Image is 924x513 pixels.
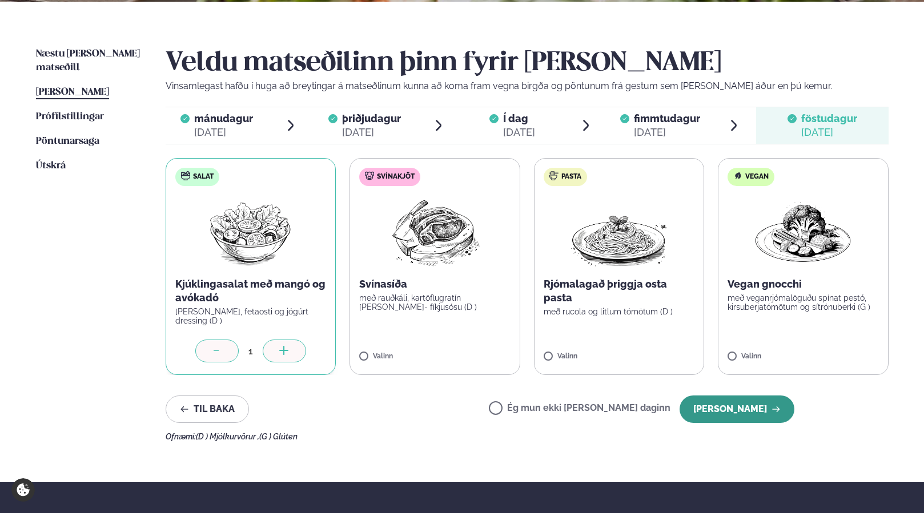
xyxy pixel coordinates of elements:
[544,307,695,316] p: með rucola og litlum tómötum (D )
[36,47,143,75] a: Næstu [PERSON_NAME] matseðill
[569,195,669,268] img: Spagetti.png
[36,86,109,99] a: [PERSON_NAME]
[36,112,104,122] span: Prófílstillingar
[561,172,581,181] span: Pasta
[359,293,511,312] p: með rauðkáli, kartöflugratín [PERSON_NAME]- fíkjusósu (D )
[36,159,66,173] a: Útskrá
[166,79,889,93] p: Vinsamlegast hafðu í huga að breytingar á matseðlinum kunna að koma fram vegna birgða og pöntunum...
[166,432,889,441] div: Ofnæmi:
[342,112,401,124] span: þriðjudagur
[194,112,253,124] span: mánudagur
[200,195,301,268] img: Salad.png
[193,172,214,181] span: Salat
[259,432,298,441] span: (G ) Glúten
[342,126,401,139] div: [DATE]
[194,126,253,139] div: [DATE]
[634,126,700,139] div: [DATE]
[359,277,511,291] p: Svínasíða
[753,195,853,268] img: Vegan.png
[634,112,700,124] span: fimmtudagur
[239,345,263,358] div: 1
[36,49,140,72] span: Næstu [PERSON_NAME] matseðill
[384,195,485,268] img: Pork-Meat.png
[175,277,327,305] p: Kjúklingasalat með mangó og avókadó
[745,172,769,181] span: Vegan
[544,277,695,305] p: Rjómalagað þriggja osta pasta
[36,110,104,124] a: Prófílstillingar
[503,126,535,139] div: [DATE]
[196,432,259,441] span: (D ) Mjólkurvörur ,
[365,171,374,180] img: pork.svg
[549,171,559,180] img: pasta.svg
[728,293,879,312] p: með veganrjómalöguðu spínat pestó, kirsuberjatómötum og sítrónuberki (G )
[733,171,742,180] img: Vegan.svg
[36,135,99,148] a: Pöntunarsaga
[175,307,327,325] p: [PERSON_NAME], fetaosti og jógúrt dressing (D )
[166,395,249,423] button: Til baka
[503,112,535,126] span: Í dag
[36,161,66,171] span: Útskrá
[728,277,879,291] p: Vegan gnocchi
[181,171,190,180] img: salad.svg
[680,395,794,423] button: [PERSON_NAME]
[166,47,889,79] h2: Veldu matseðilinn þinn fyrir [PERSON_NAME]
[11,478,35,502] a: Cookie settings
[377,172,415,181] span: Svínakjöt
[801,126,857,139] div: [DATE]
[801,112,857,124] span: föstudagur
[36,87,109,97] span: [PERSON_NAME]
[36,136,99,146] span: Pöntunarsaga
